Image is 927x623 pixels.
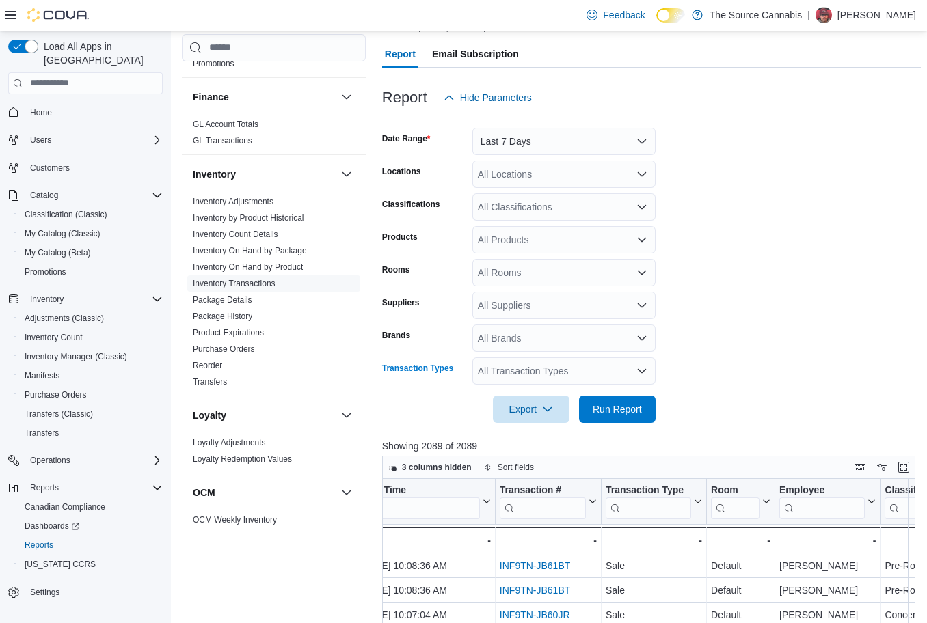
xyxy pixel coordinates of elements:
div: Employee [779,484,865,497]
span: Users [30,135,51,146]
span: Reports [19,537,163,553]
a: Home [25,105,57,121]
div: - [779,532,876,549]
span: Hide Parameters [460,91,532,105]
button: Reports [25,480,64,496]
span: Home [30,107,52,118]
button: Catalog [25,187,64,204]
span: GL Account Totals [193,119,258,130]
label: Brands [382,330,410,341]
h3: Finance [193,90,229,104]
label: Products [382,232,418,243]
button: Catalog [3,186,168,205]
span: Reorder [193,360,222,371]
p: [PERSON_NAME] [837,7,916,23]
p: The Source Cannabis [710,7,802,23]
div: Default [711,582,770,598]
a: My Catalog (Beta) [19,245,96,261]
div: Transaction # [500,484,586,497]
a: Purchase Orders [193,344,255,354]
div: Levi Tolman [816,7,832,23]
label: Locations [382,166,421,177]
span: Loyalty Adjustments [193,437,266,448]
a: Dashboards [14,516,168,536]
span: Purchase Orders [25,389,87,400]
a: [US_STATE] CCRS [19,556,101,572]
button: Export [493,396,569,423]
span: Package History [193,311,252,322]
div: Transaction # URL [500,484,586,518]
span: My Catalog (Beta) [25,247,91,258]
button: Operations [3,451,168,470]
span: Users [25,132,163,148]
label: Suppliers [382,297,420,308]
span: Home [25,104,163,121]
a: My Catalog (Classic) [19,225,106,242]
a: Adjustments (Classic) [19,310,109,327]
a: Inventory Count [19,329,88,346]
div: [DATE] 10:08:36 AM [360,557,490,574]
span: My Catalog (Classic) [25,228,100,239]
label: Transaction Types [382,363,453,374]
button: [US_STATE] CCRS [14,555,168,574]
button: Inventory Count [14,328,168,347]
p: | [807,7,810,23]
span: Washington CCRS [19,556,163,572]
button: My Catalog (Beta) [14,243,168,262]
span: Sort fields [498,462,534,473]
a: INF9TN-JB61BT [500,585,570,596]
span: Customers [30,163,70,174]
span: [US_STATE] CCRS [25,559,96,570]
a: Canadian Compliance [19,499,111,515]
div: Transaction Type [606,484,691,497]
div: Date Time [360,484,479,497]
button: Home [3,102,168,122]
span: Inventory Count [19,329,163,346]
button: Transfers [14,424,168,443]
button: Reports [3,478,168,497]
label: Classifications [382,199,440,210]
div: [PERSON_NAME] [779,557,876,574]
span: Reports [25,480,163,496]
span: Manifests [19,368,163,384]
div: - [711,532,770,549]
span: Inventory Count [25,332,83,343]
a: Promotions [193,59,234,68]
span: Catalog [30,190,58,201]
a: Inventory On Hand by Product [193,262,303,272]
a: Promotions [19,264,72,280]
button: Open list of options [636,234,647,245]
button: Date Time [360,484,490,518]
div: Transaction Type [606,484,691,518]
span: Load All Apps in [GEOGRAPHIC_DATA] [38,40,163,67]
a: Inventory On Hand by Package [193,246,307,255]
span: Inventory by Product Historical [193,212,304,223]
a: Package Details [193,295,252,305]
button: Classification (Classic) [14,205,168,224]
span: Canadian Compliance [19,499,163,515]
span: Adjustments (Classic) [25,313,104,324]
div: [DATE] 10:08:36 AM [360,582,490,598]
span: Purchase Orders [19,387,163,403]
a: Inventory by Product Historical [193,213,304,223]
a: Loyalty Adjustments [193,438,266,447]
div: [PERSON_NAME] [779,582,876,598]
div: OCM [182,512,366,534]
button: Transaction Type [606,484,702,518]
button: Open list of options [636,202,647,212]
span: Inventory Transactions [193,278,276,289]
span: Inventory Manager (Classic) [25,351,127,362]
button: OCM [338,484,355,501]
a: Inventory Adjustments [193,197,273,206]
span: Loyalty Redemption Values [193,454,292,465]
button: Employee [779,484,876,518]
button: Last 7 Days [472,128,656,155]
div: - [606,532,702,549]
span: Report [385,40,416,68]
a: Package History [193,311,252,321]
button: Finance [193,90,336,104]
h3: Report [382,89,427,106]
div: Sale [606,582,702,598]
button: Promotions [14,262,168,281]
